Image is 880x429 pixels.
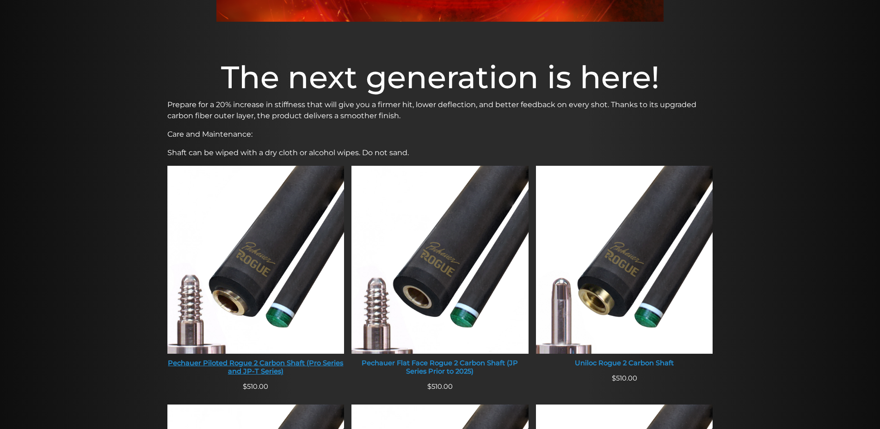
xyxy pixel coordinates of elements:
span: 510.00 [427,382,453,391]
span: $ [243,382,247,391]
div: Pechauer Flat Face Rogue 2 Carbon Shaft (JP Series Prior to 2025) [351,359,529,375]
img: Pechauer Piloted Rogue 2 Carbon Shaft (Pro Series and JP-T Series) [167,166,345,354]
a: Pechauer Piloted Rogue 2 Carbon Shaft (Pro Series and JP-T Series) Pechauer Piloted Rogue 2 Carbo... [167,166,345,381]
span: $ [612,374,616,382]
p: Care and Maintenance: [167,129,713,140]
a: Uniloc Rogue 2 Carbon Shaft Uniloc Rogue 2 Carbon Shaft [536,166,713,373]
a: Pechauer Flat Face Rogue 2 Carbon Shaft (JP Series Prior to 2025) Pechauer Flat Face Rogue 2 Carb... [351,166,529,381]
span: 510.00 [612,374,637,382]
div: Pechauer Piloted Rogue 2 Carbon Shaft (Pro Series and JP-T Series) [167,359,345,375]
p: Shaft can be wiped with a dry cloth or alcohol wipes. Do not sand. [167,147,713,158]
h1: The next generation is here! [167,59,713,96]
img: Uniloc Rogue 2 Carbon Shaft [536,166,713,354]
img: Pechauer Flat Face Rogue 2 Carbon Shaft (JP Series Prior to 2025) [351,166,529,354]
p: Prepare for a 20% increase in stiffness that will give you a firmer hit, lower deflection, and be... [167,99,713,121]
div: Uniloc Rogue 2 Carbon Shaft [536,359,713,368]
span: 510.00 [243,382,268,391]
span: $ [427,382,431,391]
